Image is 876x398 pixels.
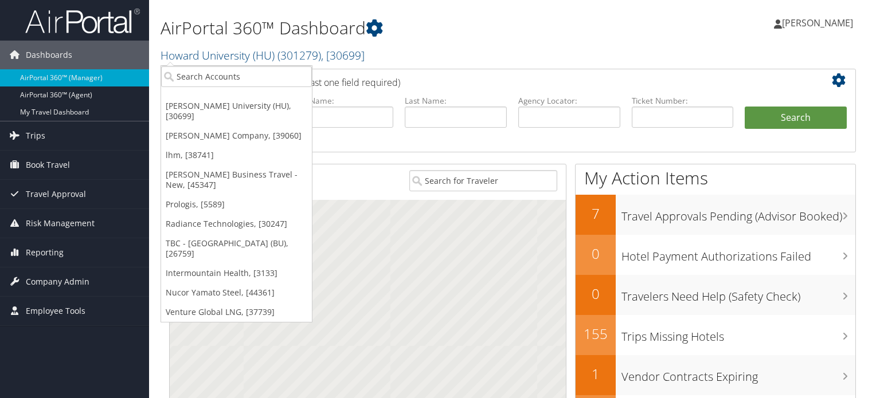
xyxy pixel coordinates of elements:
h3: Hotel Payment Authorizations Failed [621,243,855,265]
span: Risk Management [26,209,95,238]
span: Trips [26,121,45,150]
label: First Name: [292,95,394,107]
img: airportal-logo.png [25,7,140,34]
a: Prologis, [5589] [161,195,312,214]
a: Nucor Yamato Steel, [44361] [161,283,312,302]
h2: 0 [576,244,616,263]
a: lhm, [38741] [161,145,312,165]
a: Venture Global LNG, [37739] [161,302,312,322]
label: Agency Locator: [518,95,620,107]
span: Dashboards [26,41,72,69]
h3: Vendor Contracts Expiring [621,363,855,385]
a: 7Travel Approvals Pending (Advisor Booked) [576,195,855,235]
span: [PERSON_NAME] [782,17,853,29]
a: [PERSON_NAME] Company, [39060] [161,126,312,145]
a: [PERSON_NAME] Business Travel - New, [45347] [161,165,312,195]
label: Ticket Number: [632,95,734,107]
a: Howard University (HU) [161,48,365,63]
a: 155Trips Missing Hotels [576,315,855,355]
h2: 1 [576,364,616,384]
a: TBC - [GEOGRAPHIC_DATA] (BU), [26759] [161,234,312,263]
span: ( 301279 ) [277,48,321,63]
h3: Travel Approvals Pending (Advisor Booked) [621,203,855,224]
a: 0Travelers Need Help (Safety Check) [576,275,855,315]
span: Employee Tools [26,297,85,325]
input: Search for Traveler [409,170,557,191]
a: [PERSON_NAME] [774,6,865,40]
span: Book Travel [26,151,70,179]
a: [PERSON_NAME] University (HU), [30699] [161,96,312,126]
input: Search Accounts [161,66,312,87]
label: Last Name: [405,95,507,107]
button: Search [745,107,847,129]
span: Company Admin [26,267,89,296]
a: Radiance Technologies, [30247] [161,214,312,234]
h2: 0 [576,284,616,304]
span: Reporting [26,238,64,267]
h1: My Action Items [576,166,855,190]
span: (at least one field required) [291,76,400,89]
h2: 155 [576,324,616,344]
h2: Airtinerary Lookup [178,71,789,90]
span: , [ 30699 ] [321,48,365,63]
a: 0Hotel Payment Authorizations Failed [576,235,855,275]
h3: Travelers Need Help (Safety Check) [621,283,855,305]
a: Intermountain Health, [3133] [161,263,312,283]
h1: AirPortal 360™ Dashboard [161,16,630,40]
span: Travel Approval [26,180,86,208]
a: 1Vendor Contracts Expiring [576,355,855,395]
h3: Trips Missing Hotels [621,323,855,345]
h2: 7 [576,204,616,223]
